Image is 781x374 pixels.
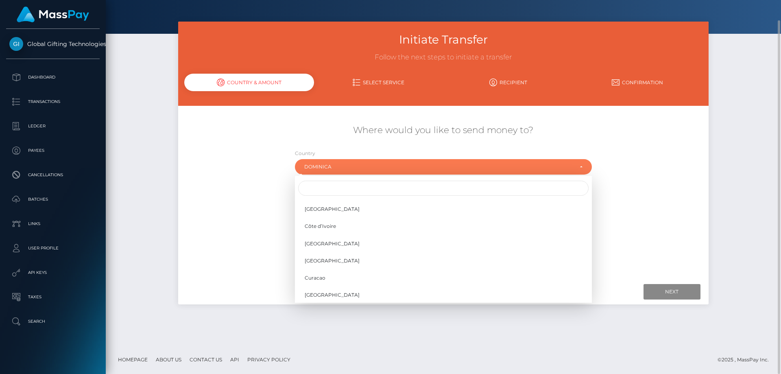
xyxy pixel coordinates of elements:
[9,291,96,303] p: Taxes
[9,37,23,51] img: Global Gifting Technologies Inc
[186,353,225,366] a: Contact Us
[6,165,100,185] a: Cancellations
[305,274,325,282] span: Curacao
[17,7,89,22] img: MassPay Logo
[718,355,775,364] div: © 2025 , MassPay Inc.
[443,75,573,90] a: Recipient
[6,311,100,332] a: Search
[244,353,294,366] a: Privacy Policy
[6,238,100,258] a: User Profile
[305,291,360,299] span: [GEOGRAPHIC_DATA]
[184,52,702,62] h3: Follow the next steps to initiate a transfer
[6,140,100,161] a: Payees
[9,144,96,157] p: Payees
[153,353,185,366] a: About Us
[9,169,96,181] p: Cancellations
[305,223,336,230] span: Côte d’Ivoire
[295,159,592,175] button: Dominica
[115,353,151,366] a: Homepage
[9,242,96,254] p: User Profile
[298,181,589,196] input: Search
[295,150,315,157] label: Country
[6,262,100,283] a: API Keys
[227,353,242,366] a: API
[304,164,573,170] div: Dominica
[9,71,96,83] p: Dashboard
[9,96,96,108] p: Transactions
[6,67,100,87] a: Dashboard
[9,267,96,279] p: API Keys
[184,32,702,48] h3: Initiate Transfer
[6,116,100,136] a: Ledger
[6,189,100,210] a: Batches
[305,240,360,247] span: [GEOGRAPHIC_DATA]
[9,315,96,328] p: Search
[305,257,360,265] span: [GEOGRAPHIC_DATA]
[314,75,443,90] a: Select Service
[184,124,702,137] h5: Where would you like to send money to?
[9,218,96,230] p: Links
[184,74,314,91] div: Country & Amount
[6,214,100,234] a: Links
[6,287,100,307] a: Taxes
[573,75,702,90] a: Confirmation
[9,193,96,206] p: Batches
[305,206,360,213] span: [GEOGRAPHIC_DATA]
[6,40,100,48] span: Global Gifting Technologies Inc
[644,284,700,300] input: Next
[9,120,96,132] p: Ledger
[6,92,100,112] a: Transactions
